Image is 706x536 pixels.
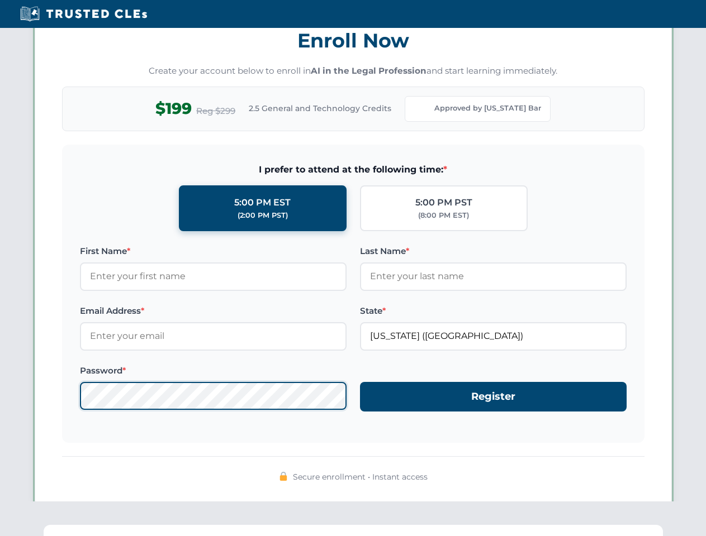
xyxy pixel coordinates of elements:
input: Enter your last name [360,262,627,290]
img: Florida Bar [414,101,430,117]
label: Password [80,364,347,377]
div: 5:00 PM PST [415,195,472,210]
input: Enter your first name [80,262,347,290]
p: Create your account below to enroll in and start learning immediately. [62,65,645,78]
label: First Name [80,245,347,258]
div: 5:00 PM EST [234,195,291,210]
div: (2:00 PM PST) [238,210,288,221]
div: (8:00 PM EST) [418,210,469,221]
span: $199 [155,96,192,121]
span: Secure enrollment • Instant access [293,471,428,483]
span: Reg $299 [196,104,235,118]
strong: AI in the Legal Profession [311,65,427,76]
label: Email Address [80,304,347,318]
input: Enter your email [80,322,347,350]
span: I prefer to attend at the following time: [80,162,627,177]
label: Last Name [360,245,627,258]
img: 🔒 [279,472,288,481]
label: State [360,304,627,318]
img: Trusted CLEs [17,6,150,22]
h3: Enroll Now [62,23,645,58]
span: Approved by [US_STATE] Bar [434,103,541,114]
button: Register [360,382,627,411]
span: 2.5 General and Technology Credits [249,102,391,114]
input: Florida (FL) [360,322,627,350]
